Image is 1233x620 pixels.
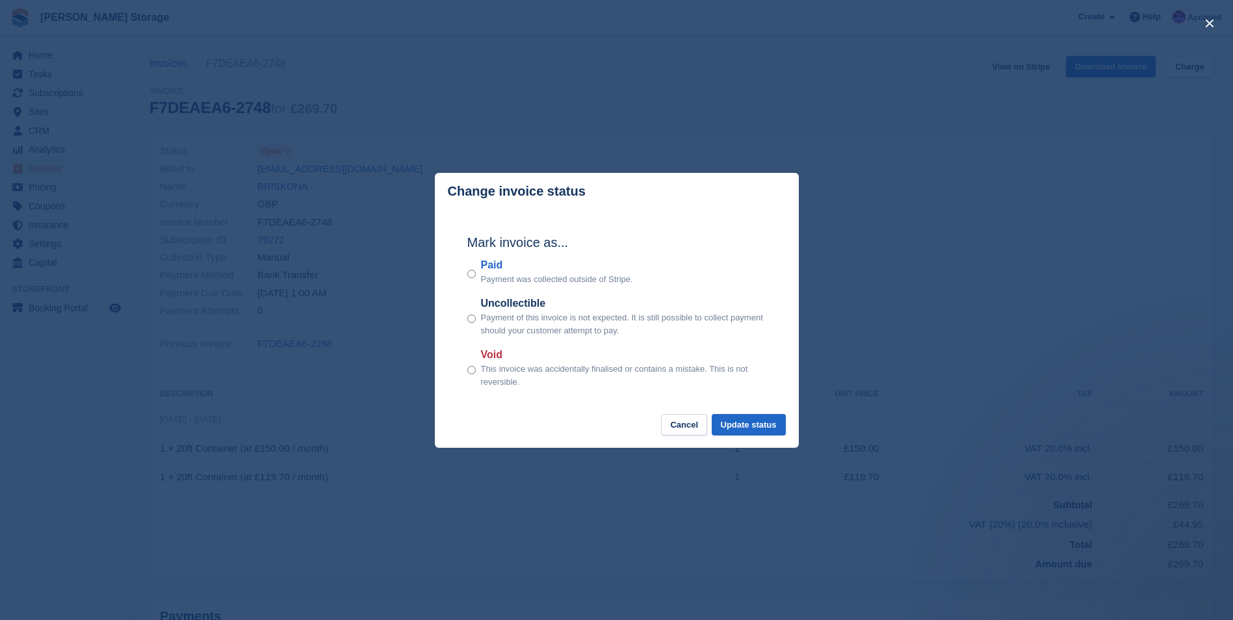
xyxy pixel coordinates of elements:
[481,363,766,388] p: This invoice was accidentally finalised or contains a mistake. This is not reversible.
[1199,13,1220,34] button: close
[448,184,586,199] p: Change invoice status
[481,311,766,337] p: Payment of this invoice is not expected. It is still possible to collect payment should your cust...
[661,414,707,435] button: Cancel
[481,296,766,311] label: Uncollectible
[481,273,633,286] p: Payment was collected outside of Stripe.
[712,414,786,435] button: Update status
[467,233,766,252] h2: Mark invoice as...
[481,347,766,363] label: Void
[481,257,633,273] label: Paid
